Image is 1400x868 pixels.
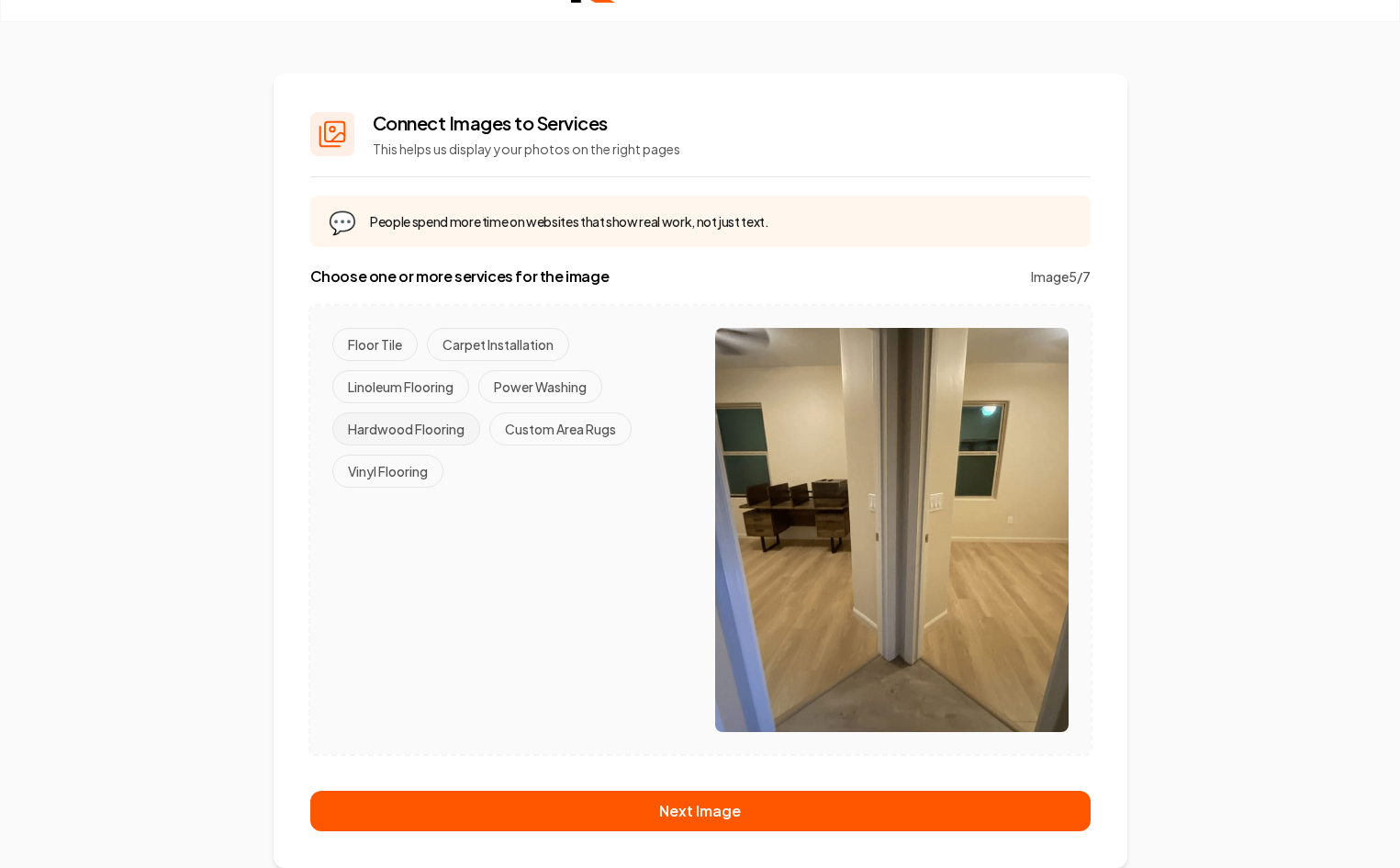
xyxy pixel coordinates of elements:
button: Hardwood Flooring [332,412,480,445]
img: Current Image [715,328,1069,732]
button: Vinyl Flooring [332,455,443,488]
button: Linoleum Flooring [332,370,469,403]
span: 💬 [329,207,356,236]
button: Next Image [310,791,1091,831]
button: Custom Area Rugs [489,412,632,445]
span: Image 5 / 7 [1031,267,1091,286]
h2: Connect Images to Services [373,110,680,136]
button: Floor Tile [332,328,418,361]
button: Carpet Installation [427,328,569,361]
label: Choose one or more services for the image [310,265,610,287]
button: Power Washing [478,370,602,403]
p: This helps us display your photos on the right pages [373,140,680,158]
p: People spend more time on websites that show real work, not just text. [370,212,769,231]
